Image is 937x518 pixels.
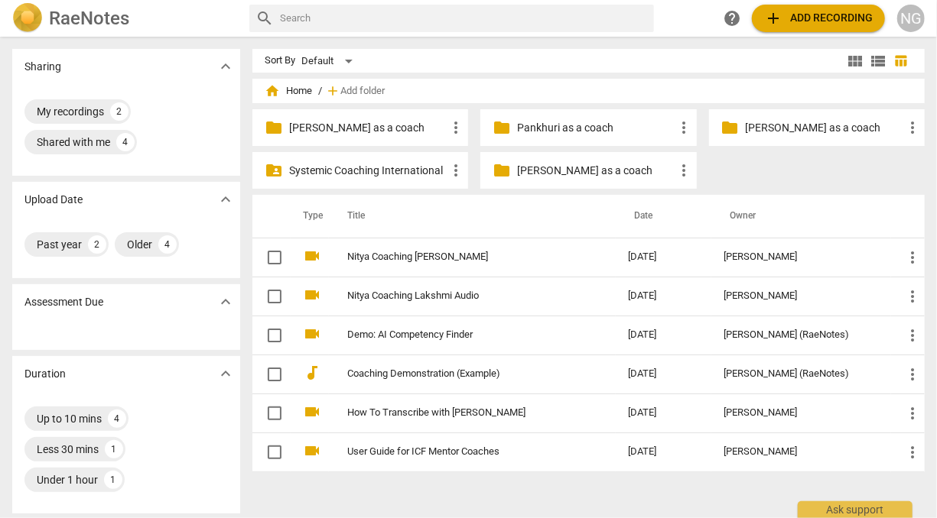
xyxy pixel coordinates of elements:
span: home [265,83,280,99]
a: Nitya Coaching Lakshmi Audio [347,290,573,302]
div: Default [301,49,358,73]
span: expand_more [216,293,235,311]
button: Table view [890,50,913,73]
a: How To Transcribe with [PERSON_NAME] [347,407,573,419]
span: videocam [303,286,321,304]
p: Upload Date [24,192,83,208]
div: Up to 10 mins [37,411,102,426]
button: Show more [214,188,237,211]
button: Tile view [844,50,867,73]
span: folder [265,118,283,137]
div: 2 [88,235,106,254]
input: Search [280,6,648,31]
div: Older [127,237,152,252]
span: expand_more [216,364,235,383]
span: more_vert [903,365,922,384]
span: videocam [303,403,321,421]
div: [PERSON_NAME] [724,251,879,263]
span: more_vert [447,161,465,180]
button: Upload [752,5,885,32]
span: Add recording [764,9,873,28]
div: Ask support [798,501,913,518]
span: more_vert [903,287,922,306]
p: Sharing [24,59,61,75]
a: LogoRaeNotes [12,3,237,34]
td: [DATE] [616,393,711,432]
span: Add folder [340,86,385,97]
button: NG [897,5,925,32]
td: [DATE] [616,355,711,393]
div: Sort By [265,55,295,66]
div: 1 [105,440,123,458]
span: expand_more [216,190,235,209]
th: Type [291,195,329,238]
div: [PERSON_NAME] (RaeNotes) [724,329,879,341]
a: Coaching Demonstration (Example) [347,368,573,380]
span: table_chart [894,53,909,68]
a: User Guide for ICF Mentor Coaches [347,446,573,458]
span: more_vert [903,443,922,461]
div: [PERSON_NAME] [724,290,879,302]
div: Less 30 mins [37,442,99,457]
div: Shared with me [37,134,110,150]
div: [PERSON_NAME] [724,446,879,458]
button: Show more [214,55,237,78]
div: 4 [158,235,177,254]
div: My recordings [37,104,104,119]
span: folder [493,161,511,180]
td: [DATE] [616,316,711,355]
td: [DATE] [616,277,711,316]
span: add [764,9,782,28]
th: Title [329,195,616,238]
h2: RaeNotes [49,8,129,29]
span: more_vert [675,161,694,180]
a: Demo: AI Competency Finder [347,329,573,341]
div: 1 [104,471,122,489]
td: [DATE] [616,432,711,471]
td: [DATE] [616,238,711,277]
p: Lakshmi as a coach [289,120,447,136]
span: add [325,83,340,99]
th: Date [616,195,711,238]
span: videocam [303,442,321,460]
a: Nitya Coaching [PERSON_NAME] [347,251,573,263]
span: more_vert [903,404,922,422]
span: / [318,86,322,97]
span: view_module [846,52,864,70]
span: folder_shared [265,161,283,180]
span: more_vert [675,118,694,137]
span: more_vert [447,118,465,137]
span: more_vert [903,118,922,137]
span: Home [265,83,312,99]
p: Tabu as a coach [517,163,675,179]
span: audiotrack [303,364,321,382]
p: Sunit as a coach [746,120,903,136]
span: folder [721,118,740,137]
div: Past year [37,237,82,252]
span: help [723,9,741,28]
div: 4 [116,133,135,151]
div: Under 1 hour [37,472,98,487]
a: Help [718,5,746,32]
span: expand_more [216,57,235,76]
p: Pankhuri as a coach [517,120,675,136]
span: videocam [303,247,321,265]
span: view_list [869,52,887,70]
span: videocam [303,325,321,343]
span: folder [493,118,511,137]
button: Show more [214,290,237,313]
button: Show more [214,362,237,385]
p: Assessment Due [24,294,103,310]
img: Logo [12,3,43,34]
p: Systemic Coaching International [289,163,447,179]
div: [PERSON_NAME] (RaeNotes) [724,368,879,380]
div: 2 [110,102,129,121]
p: Duration [24,366,66,382]
span: more_vert [903,326,922,345]
span: search [255,9,274,28]
span: more_vert [903,248,922,267]
button: List view [867,50,890,73]
th: Owner [711,195,891,238]
div: [PERSON_NAME] [724,407,879,419]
